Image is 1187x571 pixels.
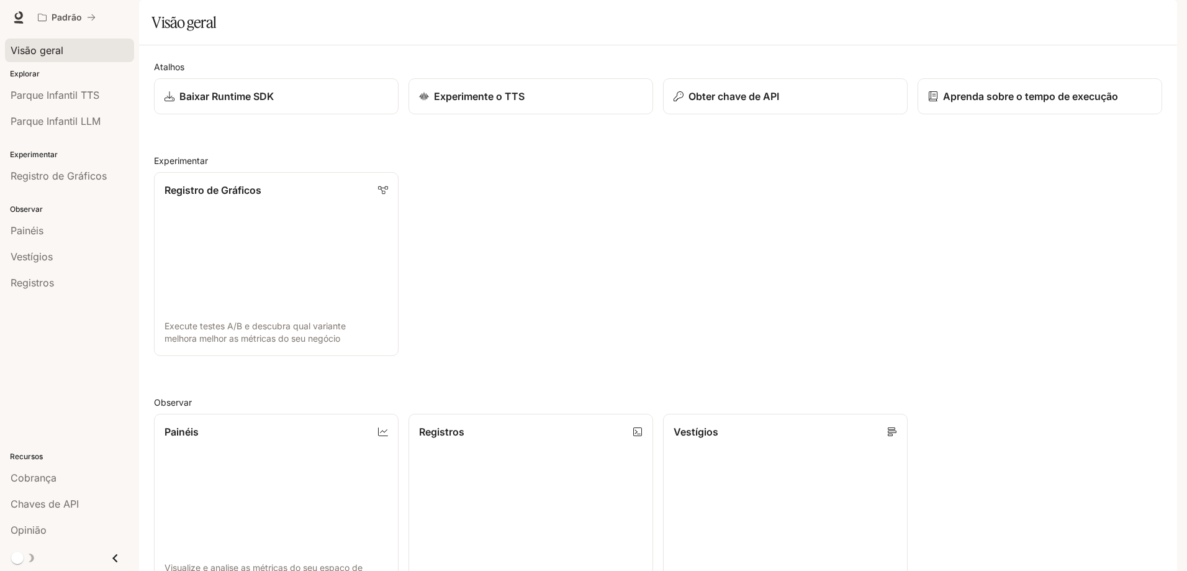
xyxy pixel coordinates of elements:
[408,78,653,114] a: Experimente o TTS
[688,90,779,103] font: Obter chave de API
[165,184,261,196] font: Registro de Gráficos
[165,321,346,344] font: Execute testes A/B e descubra qual variante melhora melhor as métricas do seu negócio
[663,78,908,114] button: Obter chave de API
[165,426,199,438] font: Painéis
[154,397,192,408] font: Observar
[154,62,184,72] font: Atalhos
[154,78,399,114] a: Baixar Runtime SDK
[154,172,399,356] a: Registro de GráficosExecute testes A/B e descubra qual variante melhora melhor as métricas do seu...
[154,155,208,166] font: Experimentar
[918,78,1162,114] a: Aprenda sobre o tempo de execução
[674,426,718,438] font: Vestígios
[943,90,1118,103] font: Aprenda sobre o tempo de execução
[151,13,217,32] font: Visão geral
[179,90,274,103] font: Baixar Runtime SDK
[32,5,101,30] button: Todos os espaços de trabalho
[419,426,464,438] font: Registros
[434,90,525,103] font: Experimente o TTS
[52,12,82,22] font: Padrão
